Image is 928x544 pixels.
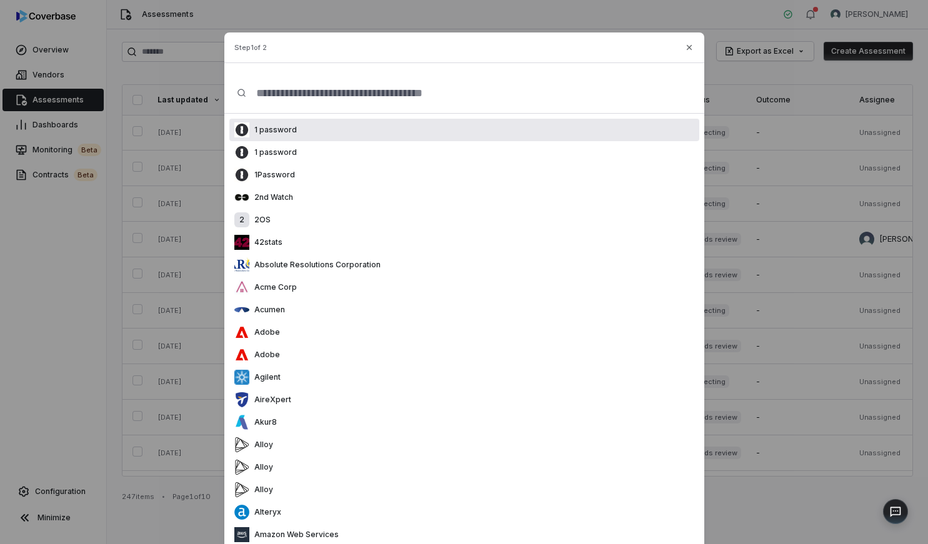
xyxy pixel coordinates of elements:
p: 1 password [249,147,297,157]
p: Agilent [249,372,281,382]
p: 1Password [249,170,295,180]
p: Alloy [249,462,273,472]
p: Alteryx [249,507,281,517]
p: Akur8 [249,417,277,427]
p: AireXpert [249,395,291,405]
p: Amazon Web Services [249,530,339,540]
p: 2OS [249,215,271,225]
p: 1 password [249,125,297,135]
p: Alloy [249,485,273,495]
p: Alloy [249,440,273,450]
p: Acme Corp [249,282,297,292]
p: 42stats [249,237,282,247]
p: Acumen [249,305,285,315]
p: Absolute Resolutions Corporation [249,260,381,270]
p: Adobe [249,327,280,337]
p: Adobe [249,350,280,360]
p: 2nd Watch [249,192,293,202]
span: Step 1 of 2 [234,43,267,52]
